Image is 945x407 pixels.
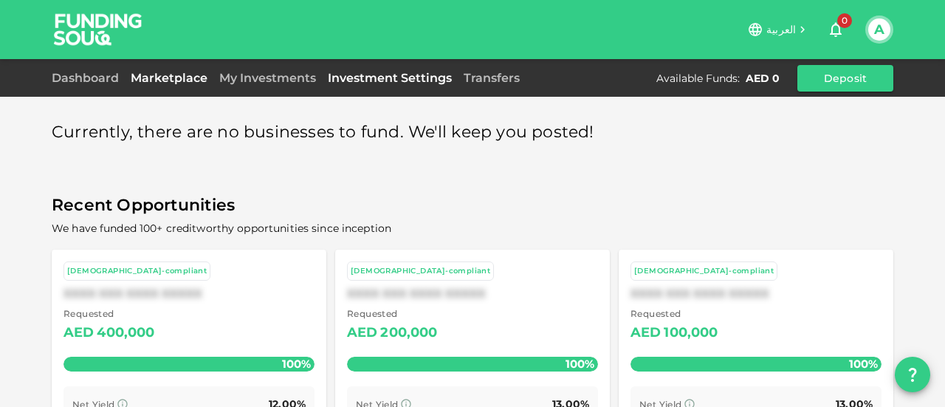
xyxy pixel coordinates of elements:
span: Requested [63,307,155,321]
div: AED [63,321,94,345]
div: 400,000 [97,321,154,345]
span: Currently, there are no businesses to fund. We'll keep you posted! [52,118,594,147]
a: My Investments [213,71,322,85]
span: Requested [630,307,718,321]
div: [DEMOGRAPHIC_DATA]-compliant [634,265,774,278]
button: 0 [821,15,850,44]
a: Transfers [458,71,526,85]
div: 100,000 [664,321,718,345]
span: Requested [347,307,438,321]
div: XXXX XXX XXXX XXXXX [63,287,315,301]
a: Investment Settings [322,71,458,85]
span: العربية [766,23,796,36]
a: Dashboard [52,71,125,85]
div: [DEMOGRAPHIC_DATA]-compliant [67,265,207,278]
div: XXXX XXX XXXX XXXXX [630,287,882,301]
span: 100% [278,353,315,374]
button: Deposit [797,65,893,92]
div: AED 0 [746,71,780,86]
div: AED [347,321,377,345]
span: We have funded 100+ creditworthy opportunities since inception [52,222,391,235]
span: 100% [845,353,882,374]
div: XXXX XXX XXXX XXXXX [347,287,598,301]
span: 100% [562,353,598,374]
span: 0 [837,13,852,28]
div: 200,000 [380,321,437,345]
div: [DEMOGRAPHIC_DATA]-compliant [351,265,490,278]
div: Available Funds : [656,71,740,86]
button: A [868,18,890,41]
a: Marketplace [125,71,213,85]
span: Recent Opportunities [52,191,893,220]
div: AED [630,321,661,345]
button: question [895,357,930,392]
